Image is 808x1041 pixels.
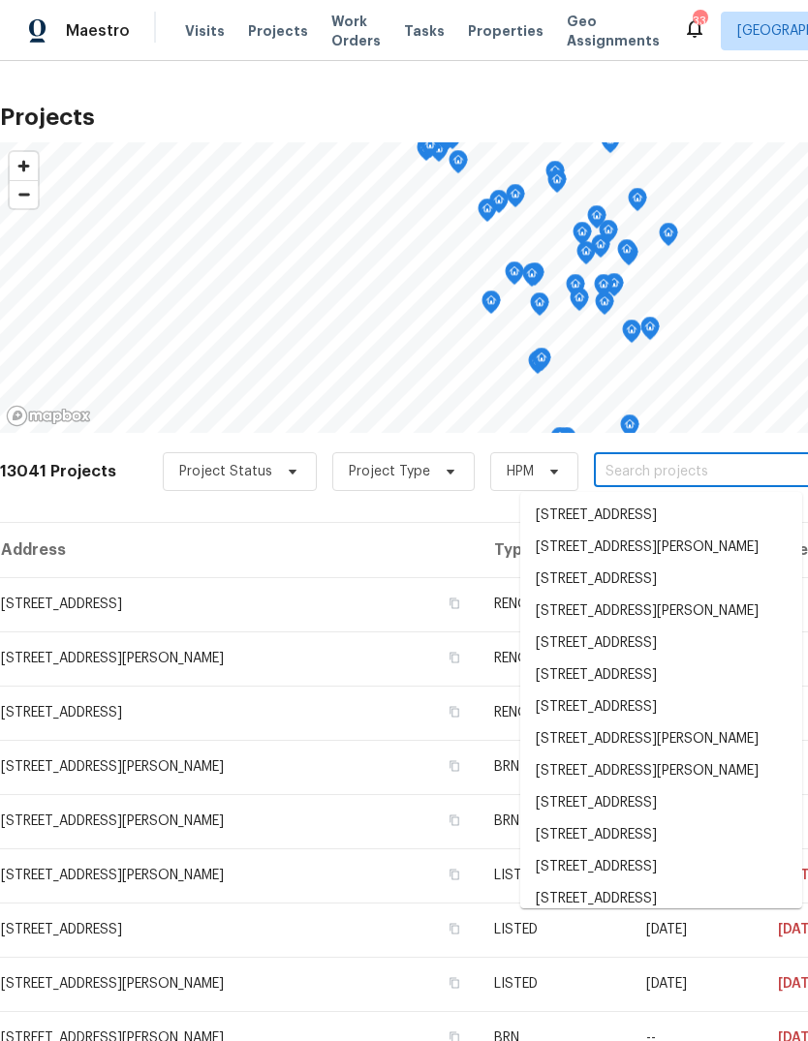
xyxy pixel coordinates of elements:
li: [STREET_ADDRESS] [520,564,802,596]
button: Copy Address [446,595,463,612]
div: Map marker [532,348,551,378]
div: Map marker [620,414,639,444]
div: Map marker [570,288,589,318]
div: Map marker [594,274,613,304]
td: [DATE] [631,903,762,957]
div: Map marker [505,261,524,291]
button: Copy Address [446,866,463,883]
button: Zoom out [10,180,38,208]
div: Map marker [449,150,468,180]
td: LISTED [479,957,631,1011]
button: Copy Address [446,649,463,666]
span: HPM [507,462,534,481]
button: Copy Address [446,974,463,992]
li: [STREET_ADDRESS] [520,691,802,723]
span: Properties [468,21,544,41]
span: Projects [248,21,308,41]
div: Map marker [547,169,567,199]
div: Map marker [659,223,678,253]
th: Type [479,523,631,577]
span: Project Status [179,462,272,481]
div: Map marker [550,427,570,457]
button: Zoom in [10,152,38,180]
div: Map marker [506,184,525,214]
div: Map marker [605,273,624,303]
div: Map marker [573,222,592,252]
button: Copy Address [446,811,463,829]
div: Map marker [628,188,647,218]
div: Map marker [482,291,501,321]
li: [STREET_ADDRESS] [520,659,802,691]
td: RENOVATION [479,686,631,740]
span: Zoom out [10,181,38,208]
li: [STREET_ADDRESS][PERSON_NAME] [520,596,802,628]
span: Project Type [349,462,430,481]
li: [STREET_ADDRESS] [520,819,802,851]
div: 33 [693,12,706,31]
div: Map marker [601,130,620,160]
td: [DATE] [631,957,762,1011]
td: RENOVATION [479,631,631,686]
li: [STREET_ADDRESS] [520,628,802,659]
li: [STREET_ADDRESS] [520,787,802,819]
span: Maestro [66,21,130,41]
li: [STREET_ADDRESS][PERSON_NAME] [520,532,802,564]
div: Map marker [528,351,547,381]
div: Map marker [489,190,509,220]
div: Map marker [522,263,542,293]
div: Map marker [525,262,544,292]
td: BRN [479,794,631,848]
span: Visits [185,21,225,41]
div: Map marker [622,320,641,350]
a: Mapbox homepage [6,405,91,427]
span: Work Orders [331,12,381,50]
div: Map marker [545,161,565,191]
button: Copy Address [446,757,463,775]
div: Map marker [595,291,614,321]
li: [STREET_ADDRESS] [520,883,802,915]
td: RENOVATION [479,577,631,631]
div: Map marker [617,239,637,269]
span: Tasks [404,24,445,38]
button: Copy Address [446,703,463,720]
div: Map marker [587,205,606,235]
div: Map marker [420,135,440,165]
li: [STREET_ADDRESS] [520,500,802,532]
li: [STREET_ADDRESS] [520,851,802,883]
div: Map marker [417,138,436,168]
button: Copy Address [446,920,463,937]
div: Map marker [566,274,585,304]
td: BRN [479,740,631,794]
td: LISTED [479,848,631,903]
li: [STREET_ADDRESS][PERSON_NAME] [520,723,802,755]
div: Map marker [530,292,549,322]
div: Map marker [599,220,618,250]
div: Map marker [478,199,497,229]
span: Geo Assignments [567,12,660,50]
li: [STREET_ADDRESS][PERSON_NAME] [520,755,802,787]
div: Map marker [640,317,660,347]
td: LISTED [479,903,631,957]
div: Map marker [576,241,596,271]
